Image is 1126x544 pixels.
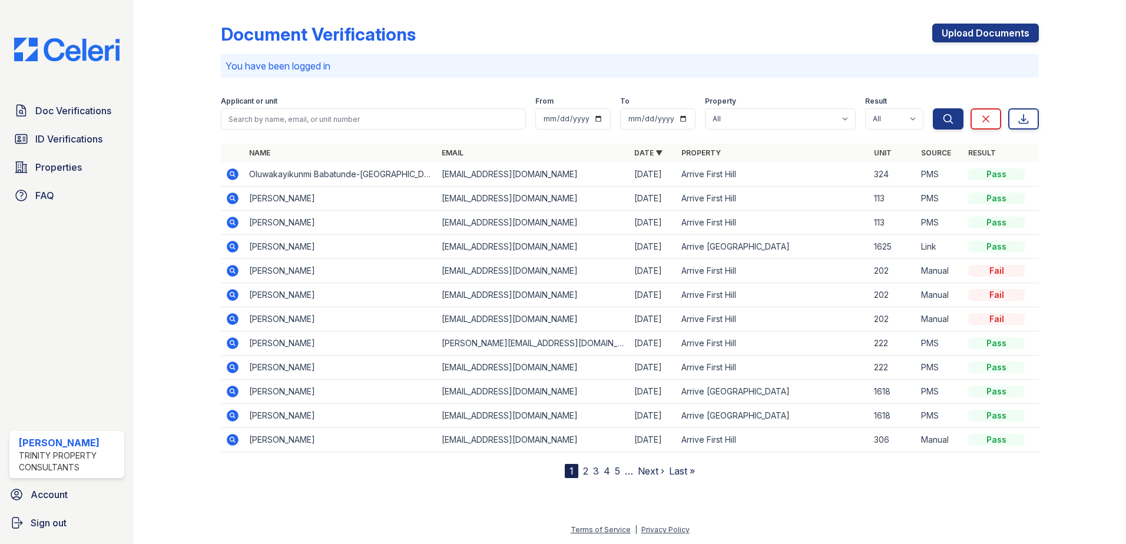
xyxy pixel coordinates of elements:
[437,259,630,283] td: [EMAIL_ADDRESS][DOMAIN_NAME]
[968,265,1025,277] div: Fail
[677,428,869,452] td: Arrive First Hill
[249,148,270,157] a: Name
[244,187,437,211] td: [PERSON_NAME]
[19,436,120,450] div: [PERSON_NAME]
[630,283,677,307] td: [DATE]
[437,283,630,307] td: [EMAIL_ADDRESS][DOMAIN_NAME]
[916,331,963,356] td: PMS
[244,404,437,428] td: [PERSON_NAME]
[593,465,599,477] a: 3
[677,404,869,428] td: Arrive [GEOGRAPHIC_DATA]
[968,410,1025,422] div: Pass
[31,516,67,530] span: Sign out
[634,148,663,157] a: Date ▼
[916,235,963,259] td: Link
[630,404,677,428] td: [DATE]
[244,380,437,404] td: [PERSON_NAME]
[968,241,1025,253] div: Pass
[968,337,1025,349] div: Pass
[630,331,677,356] td: [DATE]
[437,428,630,452] td: [EMAIL_ADDRESS][DOMAIN_NAME]
[869,235,916,259] td: 1625
[244,283,437,307] td: [PERSON_NAME]
[630,259,677,283] td: [DATE]
[35,160,82,174] span: Properties
[968,289,1025,301] div: Fail
[968,168,1025,180] div: Pass
[9,155,124,179] a: Properties
[630,162,677,187] td: [DATE]
[535,97,554,106] label: From
[916,187,963,211] td: PMS
[705,97,736,106] label: Property
[968,361,1025,373] div: Pass
[677,380,869,404] td: Arrive [GEOGRAPHIC_DATA]
[625,464,633,478] span: …
[437,356,630,380] td: [EMAIL_ADDRESS][DOMAIN_NAME]
[916,404,963,428] td: PMS
[638,465,664,477] a: Next ›
[916,162,963,187] td: PMS
[630,356,677,380] td: [DATE]
[5,38,129,61] img: CE_Logo_Blue-a8612792a0a2168367f1c8372b55b34899dd931a85d93a1a3d3e32e68fde9ad4.png
[677,162,869,187] td: Arrive First Hill
[916,428,963,452] td: Manual
[437,380,630,404] td: [EMAIL_ADDRESS][DOMAIN_NAME]
[19,450,120,473] div: Trinity Property Consultants
[221,108,526,130] input: Search by name, email, or unit number
[35,104,111,118] span: Doc Verifications
[677,187,869,211] td: Arrive First Hill
[869,356,916,380] td: 222
[916,283,963,307] td: Manual
[677,307,869,331] td: Arrive First Hill
[630,428,677,452] td: [DATE]
[968,193,1025,204] div: Pass
[5,511,129,535] button: Sign out
[35,188,54,203] span: FAQ
[916,307,963,331] td: Manual
[869,187,916,211] td: 113
[437,235,630,259] td: [EMAIL_ADDRESS][DOMAIN_NAME]
[437,162,630,187] td: [EMAIL_ADDRESS][DOMAIN_NAME]
[869,162,916,187] td: 324
[916,356,963,380] td: PMS
[968,386,1025,397] div: Pass
[869,283,916,307] td: 202
[244,307,437,331] td: [PERSON_NAME]
[31,487,68,502] span: Account
[442,148,463,157] a: Email
[869,259,916,283] td: 202
[244,356,437,380] td: [PERSON_NAME]
[916,380,963,404] td: PMS
[244,162,437,187] td: Oluwakayikunmi Babatunde-[GEOGRAPHIC_DATA]
[244,211,437,235] td: [PERSON_NAME]
[677,283,869,307] td: Arrive First Hill
[437,307,630,331] td: [EMAIL_ADDRESS][DOMAIN_NAME]
[437,211,630,235] td: [EMAIL_ADDRESS][DOMAIN_NAME]
[641,525,690,534] a: Privacy Policy
[635,525,637,534] div: |
[677,331,869,356] td: Arrive First Hill
[1077,497,1114,532] iframe: chat widget
[630,211,677,235] td: [DATE]
[968,434,1025,446] div: Pass
[869,211,916,235] td: 113
[35,132,102,146] span: ID Verifications
[244,259,437,283] td: [PERSON_NAME]
[437,331,630,356] td: [PERSON_NAME][EMAIL_ADDRESS][DOMAIN_NAME]
[620,97,630,106] label: To
[615,465,620,477] a: 5
[630,307,677,331] td: [DATE]
[244,235,437,259] td: [PERSON_NAME]
[869,307,916,331] td: 202
[968,148,996,157] a: Result
[221,97,277,106] label: Applicant or unit
[677,235,869,259] td: Arrive [GEOGRAPHIC_DATA]
[874,148,892,157] a: Unit
[571,525,631,534] a: Terms of Service
[921,148,951,157] a: Source
[604,465,610,477] a: 4
[869,380,916,404] td: 1618
[869,331,916,356] td: 222
[869,428,916,452] td: 306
